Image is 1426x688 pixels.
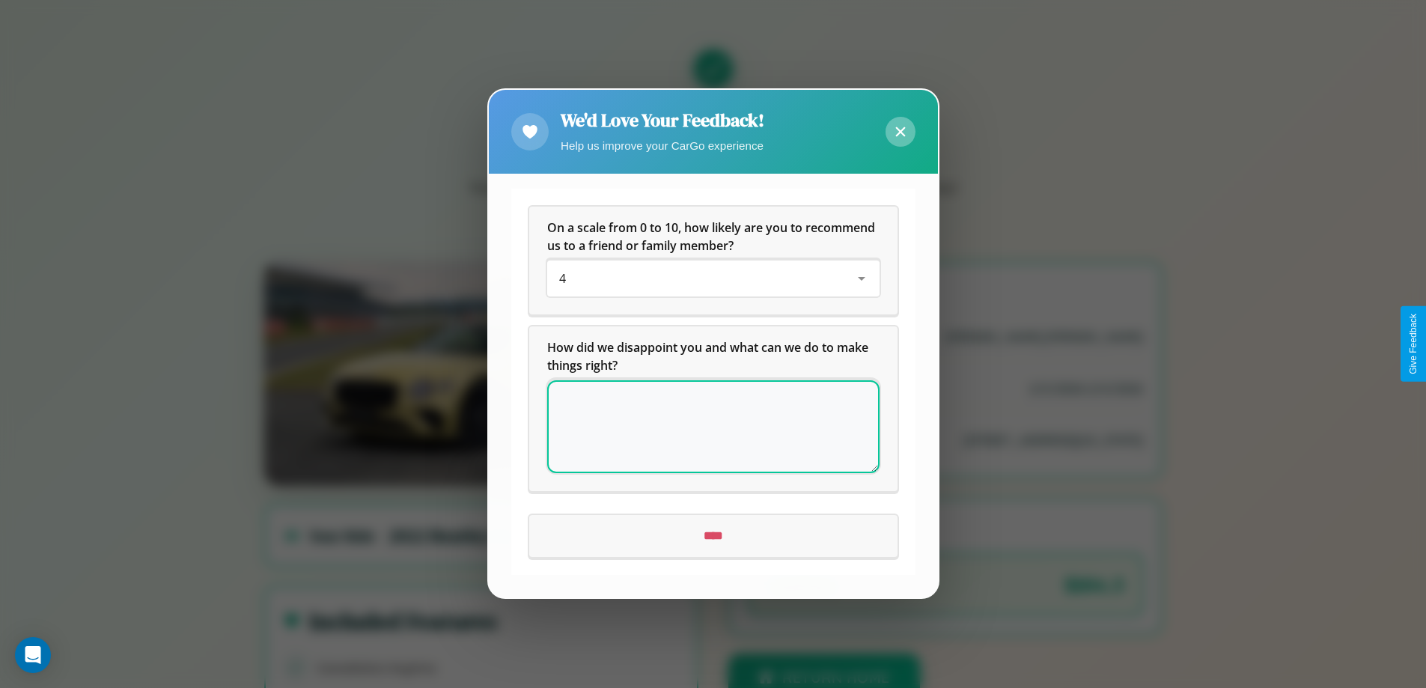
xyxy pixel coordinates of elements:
[547,220,878,255] span: On a scale from 0 to 10, how likely are you to recommend us to a friend or family member?
[529,207,898,315] div: On a scale from 0 to 10, how likely are you to recommend us to a friend or family member?
[559,271,566,287] span: 4
[547,219,880,255] h5: On a scale from 0 to 10, how likely are you to recommend us to a friend or family member?
[561,136,764,156] p: Help us improve your CarGo experience
[15,637,51,673] div: Open Intercom Messenger
[1408,314,1419,374] div: Give Feedback
[561,108,764,133] h2: We'd Love Your Feedback!
[547,340,871,374] span: How did we disappoint you and what can we do to make things right?
[547,261,880,297] div: On a scale from 0 to 10, how likely are you to recommend us to a friend or family member?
